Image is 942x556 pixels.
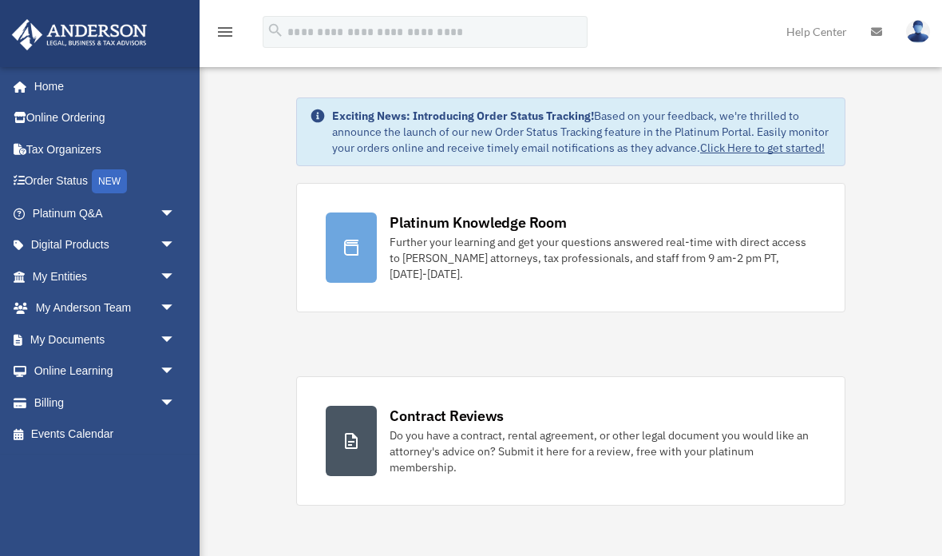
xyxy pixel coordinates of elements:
[216,22,235,42] i: menu
[332,109,594,123] strong: Exciting News: Introducing Order Status Tracking!
[906,20,930,43] img: User Pic
[160,260,192,293] span: arrow_drop_down
[390,234,816,282] div: Further your learning and get your questions answered real-time with direct access to [PERSON_NAM...
[160,387,192,419] span: arrow_drop_down
[11,165,200,198] a: Order StatusNEW
[160,229,192,262] span: arrow_drop_down
[7,19,152,50] img: Anderson Advisors Platinum Portal
[11,102,200,134] a: Online Ordering
[11,260,200,292] a: My Entitiesarrow_drop_down
[11,229,200,261] a: Digital Productsarrow_drop_down
[92,169,127,193] div: NEW
[11,133,200,165] a: Tax Organizers
[160,292,192,325] span: arrow_drop_down
[11,387,200,419] a: Billingarrow_drop_down
[11,292,200,324] a: My Anderson Teamarrow_drop_down
[11,355,200,387] a: Online Learningarrow_drop_down
[160,324,192,356] span: arrow_drop_down
[11,70,192,102] a: Home
[390,406,504,426] div: Contract Reviews
[332,108,832,156] div: Based on your feedback, we're thrilled to announce the launch of our new Order Status Tracking fe...
[267,22,284,39] i: search
[296,376,845,506] a: Contract Reviews Do you have a contract, rental agreement, or other legal document you would like...
[296,183,845,312] a: Platinum Knowledge Room Further your learning and get your questions answered real-time with dire...
[216,28,235,42] a: menu
[160,355,192,388] span: arrow_drop_down
[11,419,200,451] a: Events Calendar
[160,197,192,230] span: arrow_drop_down
[700,141,825,155] a: Click Here to get started!
[390,212,567,232] div: Platinum Knowledge Room
[390,427,816,475] div: Do you have a contract, rental agreement, or other legal document you would like an attorney's ad...
[11,324,200,355] a: My Documentsarrow_drop_down
[11,197,200,229] a: Platinum Q&Aarrow_drop_down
